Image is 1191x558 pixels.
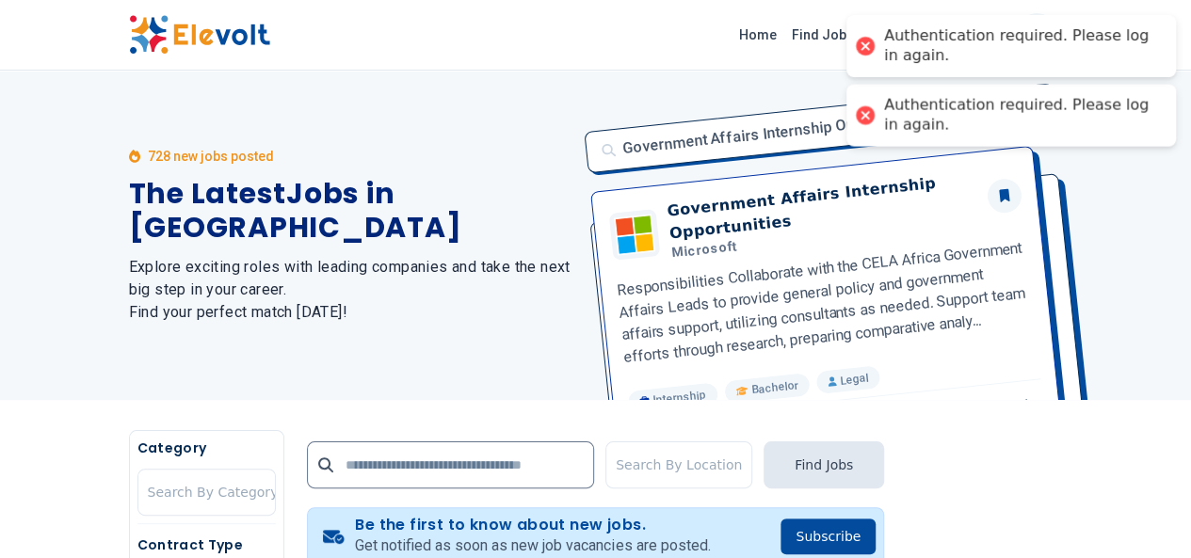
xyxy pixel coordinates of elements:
[732,20,784,50] a: Home
[129,177,573,245] h1: The Latest Jobs in [GEOGRAPHIC_DATA]
[355,534,710,557] p: Get notified as soon as new job vacancies are posted.
[355,516,710,534] h4: Be the first to know about new jobs.
[137,535,276,554] h5: Contract Type
[1097,468,1191,558] iframe: Chat Widget
[781,518,876,554] button: Subscribe
[137,438,276,457] h5: Category
[884,26,1157,66] div: Authentication required. Please log in again.
[1018,13,1055,51] button: J
[784,20,861,50] a: Find Jobs
[764,441,884,488] button: Find Jobs
[148,147,274,166] p: 728 new jobs posted
[884,96,1157,136] div: Authentication required. Please log in again.
[129,15,270,55] img: Elevolt
[129,256,573,324] h2: Explore exciting roles with leading companies and take the next big step in your career. Find you...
